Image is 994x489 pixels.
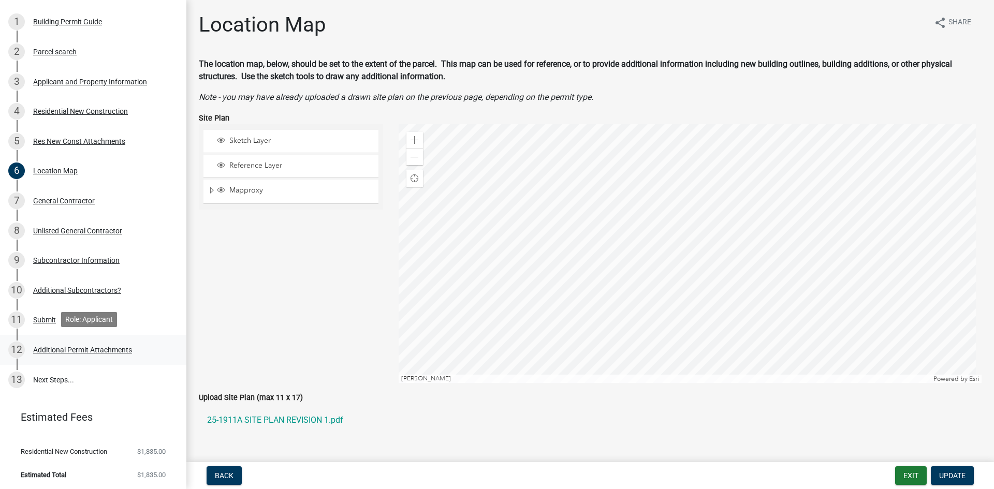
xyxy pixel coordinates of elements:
[406,132,423,149] div: Zoom in
[215,136,375,146] div: Sketch Layer
[33,287,121,294] div: Additional Subcontractors?
[207,466,242,485] button: Back
[199,59,952,81] strong: The location map, below, should be set to the extent of the parcel. This map can be used for refe...
[227,161,375,170] span: Reference Layer
[33,316,56,323] div: Submit
[33,346,132,353] div: Additional Permit Attachments
[199,92,593,102] i: Note - you may have already uploaded a drawn site plan on the previous page, depending on the per...
[8,282,25,299] div: 10
[406,149,423,165] div: Zoom out
[33,197,95,204] div: General Contractor
[227,186,375,195] span: Mapproxy
[33,257,120,264] div: Subcontractor Information
[939,471,966,480] span: Update
[8,103,25,120] div: 4
[203,130,378,153] li: Sketch Layer
[8,13,25,30] div: 1
[21,471,66,478] span: Estimated Total
[61,312,117,327] div: Role: Applicant
[8,192,25,209] div: 7
[215,471,233,480] span: Back
[199,12,326,37] h1: Location Map
[199,115,229,122] label: Site Plan
[8,312,25,328] div: 11
[215,161,375,171] div: Reference Layer
[215,186,375,196] div: Mapproxy
[8,252,25,269] div: 9
[208,186,215,197] span: Expand
[137,448,166,455] span: $1,835.00
[8,162,25,179] div: 6
[926,12,980,33] button: shareShare
[8,223,25,239] div: 8
[33,167,78,174] div: Location Map
[33,108,128,115] div: Residential New Construction
[33,78,147,85] div: Applicant and Property Information
[199,394,303,402] label: Upload Site Plan (max 11 x 17)
[931,375,982,383] div: Powered by
[948,17,971,29] span: Share
[8,407,170,427] a: Estimated Fees
[8,73,25,90] div: 3
[8,372,25,388] div: 13
[931,466,974,485] button: Update
[33,227,122,234] div: Unlisted General Contractor
[8,43,25,60] div: 2
[399,375,931,383] div: [PERSON_NAME]
[895,466,927,485] button: Exit
[33,48,77,55] div: Parcel search
[33,18,102,25] div: Building Permit Guide
[202,127,379,206] ul: Layer List
[203,155,378,178] li: Reference Layer
[969,375,979,382] a: Esri
[934,17,946,29] i: share
[33,138,125,145] div: Res New Const Attachments
[137,471,166,478] span: $1,835.00
[199,408,982,433] a: 25-1911A SITE PLAN REVISION 1.pdf
[203,180,378,203] li: Mapproxy
[21,448,107,455] span: Residential New Construction
[8,342,25,358] div: 12
[8,133,25,150] div: 5
[227,136,375,145] span: Sketch Layer
[406,170,423,187] div: Find my location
